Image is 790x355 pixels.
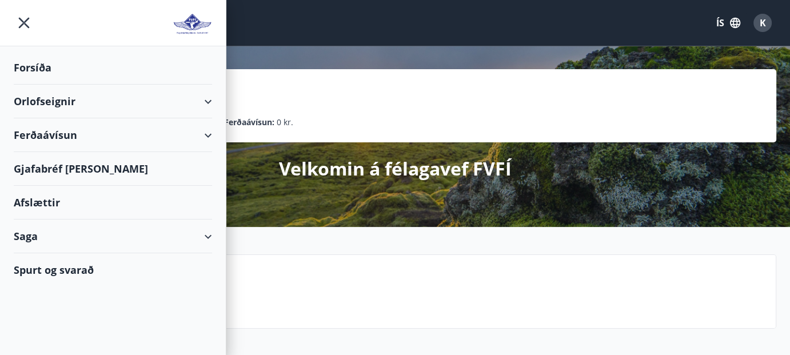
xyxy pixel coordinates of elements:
p: Spurt og svarað [98,284,767,303]
p: Velkomin á félagavef FVFÍ [279,156,512,181]
button: K [749,9,776,37]
span: K [760,17,766,29]
button: menu [14,13,34,33]
div: Spurt og svarað [14,253,212,286]
button: ÍS [710,13,747,33]
div: Orlofseignir [14,85,212,118]
div: Forsíða [14,51,212,85]
div: Gjafabréf [PERSON_NAME] [14,152,212,186]
div: Afslættir [14,186,212,220]
p: Ferðaávísun : [224,116,274,129]
span: 0 kr. [277,116,293,129]
img: union_logo [173,13,212,35]
div: Saga [14,220,212,253]
div: Ferðaávísun [14,118,212,152]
